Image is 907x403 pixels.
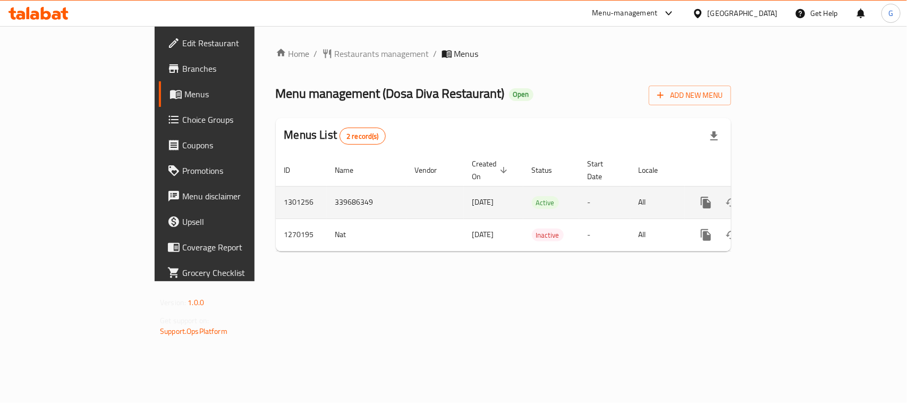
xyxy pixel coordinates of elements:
th: Actions [685,154,804,187]
td: - [579,219,630,251]
h2: Menus List [284,127,386,145]
div: Active [532,196,559,209]
span: G [888,7,893,19]
a: Choice Groups [159,107,306,132]
button: Add New Menu [649,86,731,105]
span: ID [284,164,304,177]
td: Nat [327,219,406,251]
span: Vendor [415,164,451,177]
span: 1.0.0 [188,296,204,309]
a: Grocery Checklist [159,260,306,286]
div: Total records count [340,128,386,145]
span: Inactive [532,229,564,241]
nav: breadcrumb [276,47,731,60]
span: Coupons [182,139,298,152]
table: enhanced table [276,154,804,251]
span: Restaurants management [335,47,429,60]
span: 2 record(s) [340,131,385,141]
li: / [434,47,437,60]
a: Branches [159,56,306,81]
span: Open [509,90,533,99]
div: Inactive [532,229,564,241]
span: Version: [160,296,186,309]
span: Menus [184,88,298,100]
span: Name [335,164,368,177]
span: [DATE] [472,228,494,241]
a: Restaurants management [322,47,429,60]
div: Export file [701,123,727,149]
button: more [693,190,719,215]
td: 339686349 [327,186,406,219]
td: - [579,186,630,219]
a: Edit Restaurant [159,30,306,56]
button: more [693,222,719,248]
span: Coverage Report [182,241,298,254]
a: Menus [159,81,306,107]
div: Menu-management [592,7,658,20]
span: Grocery Checklist [182,266,298,279]
span: Created On [472,157,511,183]
span: Menus [454,47,479,60]
td: All [630,219,685,251]
span: Edit Restaurant [182,37,298,49]
span: Upsell [182,215,298,228]
span: Promotions [182,164,298,177]
span: Active [532,197,559,209]
a: Menu disclaimer [159,183,306,209]
span: Menu disclaimer [182,190,298,203]
span: Menu management ( Dosa Diva Restaurant ) [276,81,505,105]
a: Promotions [159,158,306,183]
span: Branches [182,62,298,75]
span: Get support on: [160,314,209,328]
div: Open [509,88,533,101]
span: Start Date [588,157,617,183]
td: All [630,186,685,219]
span: Status [532,164,566,177]
span: Locale [639,164,672,177]
span: [DATE] [472,195,494,209]
button: Change Status [719,190,744,215]
span: Add New Menu [657,89,723,102]
a: Coverage Report [159,234,306,260]
li: / [314,47,318,60]
div: [GEOGRAPHIC_DATA] [708,7,778,19]
a: Coupons [159,132,306,158]
a: Support.OpsPlatform [160,324,227,338]
a: Upsell [159,209,306,234]
button: Change Status [719,222,744,248]
span: Choice Groups [182,113,298,126]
